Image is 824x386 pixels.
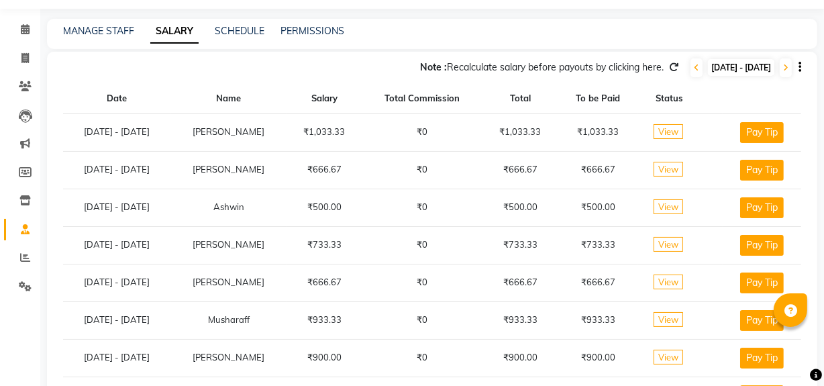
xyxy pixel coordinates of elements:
[558,84,637,113] th: To be Paid
[482,339,558,377] td: ₹900.00
[740,197,784,218] button: Pay Tip
[420,60,664,75] div: Recalculate salary before payouts by clicking here.
[63,151,171,189] td: [DATE] - [DATE]
[740,235,784,256] button: Pay Tip
[708,59,774,76] span: [DATE] - [DATE]
[362,301,482,339] td: ₹0
[171,264,287,301] td: [PERSON_NAME]
[63,264,171,301] td: [DATE] - [DATE]
[654,162,683,177] span: View
[287,84,362,113] th: Salary
[171,84,287,113] th: Name
[171,339,287,377] td: [PERSON_NAME]
[740,122,784,143] button: Pay Tip
[171,301,287,339] td: Musharaff
[63,339,171,377] td: [DATE] - [DATE]
[740,273,784,293] button: Pay Tip
[740,160,784,181] button: Pay Tip
[362,113,482,151] td: ₹0
[63,113,171,151] td: [DATE] - [DATE]
[287,189,362,226] td: ₹500.00
[558,226,637,264] td: ₹733.33
[362,151,482,189] td: ₹0
[558,264,637,301] td: ₹666.67
[482,189,558,226] td: ₹500.00
[171,226,287,264] td: [PERSON_NAME]
[558,151,637,189] td: ₹666.67
[558,113,637,151] td: ₹1,033.33
[482,113,558,151] td: ₹1,033.33
[287,301,362,339] td: ₹933.33
[558,301,637,339] td: ₹933.33
[287,226,362,264] td: ₹733.33
[63,189,171,226] td: [DATE] - [DATE]
[63,301,171,339] td: [DATE] - [DATE]
[654,312,683,327] span: View
[215,25,264,37] a: SCHEDULE
[171,151,287,189] td: [PERSON_NAME]
[558,339,637,377] td: ₹900.00
[362,264,482,301] td: ₹0
[63,226,171,264] td: [DATE] - [DATE]
[287,264,362,301] td: ₹666.67
[654,124,683,139] span: View
[362,189,482,226] td: ₹0
[482,301,558,339] td: ₹933.33
[654,275,683,289] span: View
[654,237,683,252] span: View
[362,226,482,264] td: ₹0
[638,84,702,113] th: Status
[287,151,362,189] td: ₹666.67
[558,189,637,226] td: ₹500.00
[740,348,784,369] button: Pay Tip
[171,113,287,151] td: [PERSON_NAME]
[150,19,199,44] a: SALARY
[654,350,683,365] span: View
[63,84,171,113] th: Date
[280,25,344,37] a: PERMISSIONS
[482,151,558,189] td: ₹666.67
[740,310,784,331] button: Pay Tip
[287,113,362,151] td: ₹1,033.33
[482,264,558,301] td: ₹666.67
[287,339,362,377] td: ₹900.00
[171,189,287,226] td: Ashwin
[654,199,683,214] span: View
[420,61,447,73] span: Note :
[362,339,482,377] td: ₹0
[63,25,134,37] a: MANAGE STAFF
[482,84,558,113] th: Total
[482,226,558,264] td: ₹733.33
[362,84,482,113] th: Total Commission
